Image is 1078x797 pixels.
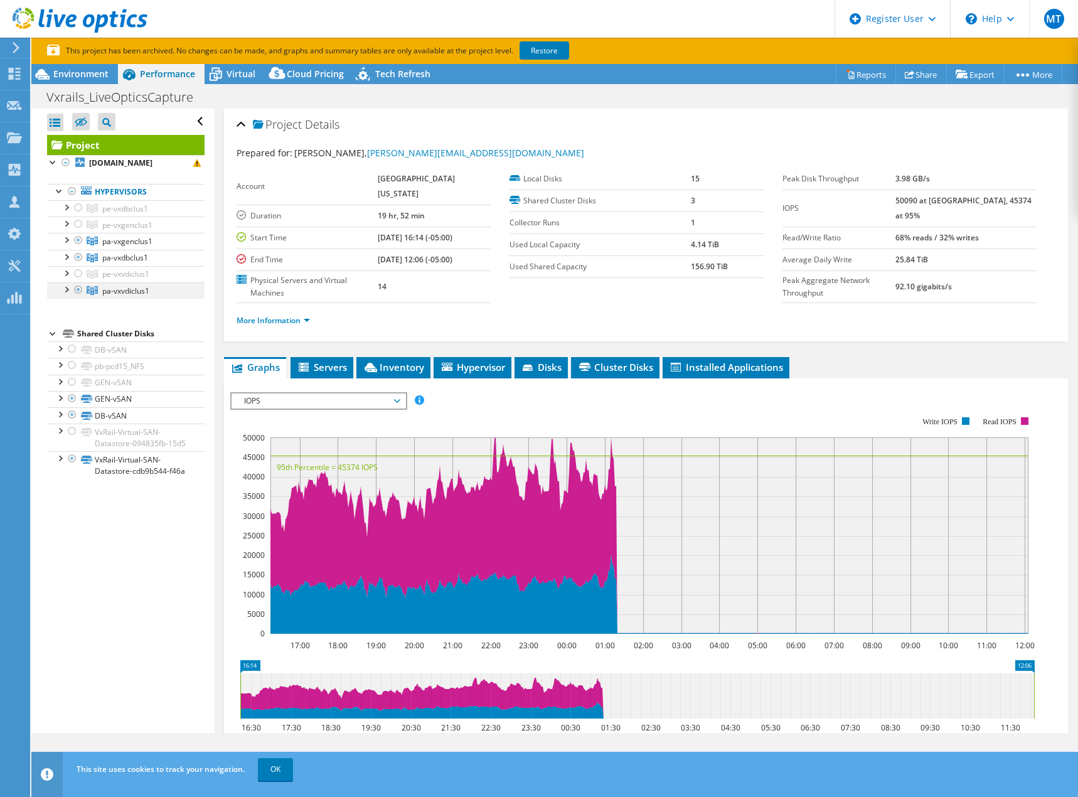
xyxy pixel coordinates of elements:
text: 10000 [243,589,265,600]
text: 06:30 [800,722,819,733]
b: 92.10 gigabits/s [895,281,952,292]
b: 156.90 TiB [691,261,728,272]
text: 09:00 [900,640,920,651]
a: pa-vxgenclus1 [47,233,205,249]
text: 22:30 [481,722,500,733]
text: 30000 [243,511,265,522]
text: 00:30 [560,722,580,733]
label: Average Daily Write [782,254,895,266]
span: Servers [297,361,347,373]
span: Tech Refresh [375,68,430,80]
span: Virtual [227,68,255,80]
label: Shared Cluster Disks [510,195,691,207]
p: This project has been archived. No changes can be made, and graphs and summary tables are only av... [47,44,662,58]
text: 01:30 [600,722,620,733]
text: 40000 [243,471,265,482]
label: Account [237,180,378,193]
span: pe-vxvdiclus1 [102,269,149,279]
span: Cloud Pricing [287,68,344,80]
a: [DOMAIN_NAME] [47,155,205,171]
label: Duration [237,210,378,222]
label: Read/Write Ratio [782,232,895,244]
text: 03:30 [680,722,700,733]
span: pa-vxvdiclus1 [102,286,149,296]
a: Reports [836,65,896,84]
b: [DATE] 12:06 (-05:00) [378,254,452,265]
a: pa-vxdbclus1 [47,250,205,266]
text: 21:30 [440,722,460,733]
span: IOPS [238,393,399,409]
b: 68% reads / 32% writes [895,232,979,243]
text: 05:30 [760,722,780,733]
b: 50090 at [GEOGRAPHIC_DATA], 45374 at 95% [895,195,1032,221]
text: 17:00 [290,640,309,651]
text: 03:00 [671,640,691,651]
span: [PERSON_NAME], [294,147,584,159]
text: 11:30 [1000,722,1020,733]
b: 3 [691,195,695,206]
span: Inventory [363,361,424,373]
text: 00:00 [557,640,576,651]
a: GEN-vSAN [47,375,205,391]
svg: \n [966,13,977,24]
b: 25.84 TiB [895,254,928,265]
text: 18:00 [328,640,347,651]
a: Share [895,65,947,84]
span: Environment [53,68,109,80]
text: 19:30 [361,722,380,733]
span: Details [305,117,339,132]
div: Shared Cluster Disks [77,326,205,341]
span: Cluster Disks [577,361,653,373]
text: 06:00 [786,640,805,651]
label: Peak Aggregate Network Throughput [782,274,895,299]
text: 11:00 [976,640,996,651]
text: 23:30 [521,722,540,733]
b: 19 hr, 52 min [378,210,425,221]
b: 3.98 GB/s [895,173,930,184]
span: pe-vxdbclus1 [102,203,148,214]
text: 04:00 [709,640,728,651]
a: GEN-vSAN [47,391,205,407]
text: 08:00 [862,640,882,651]
text: Write IOPS [922,417,958,426]
a: DB-vSAN [47,341,205,358]
text: 21:00 [442,640,462,651]
label: Prepared for: [237,147,292,159]
span: This site uses cookies to track your navigation. [77,764,245,774]
text: 16:30 [241,722,260,733]
b: 14 [378,281,387,292]
label: Local Disks [510,173,691,185]
span: Project [253,119,302,131]
a: [PERSON_NAME][EMAIL_ADDRESS][DOMAIN_NAME] [367,147,584,159]
label: Used Local Capacity [510,238,691,251]
h1: Vxrails_LiveOpticsCapture [41,90,213,104]
text: 19:00 [366,640,385,651]
text: 45000 [243,452,265,463]
label: Start Time [237,232,378,244]
text: 25000 [243,530,265,541]
b: 1 [691,217,695,228]
label: Collector Runs [510,217,691,229]
text: 20000 [243,550,265,560]
a: Project [47,135,205,155]
span: pe-vxgenclus1 [102,220,152,230]
a: Restore [520,41,569,60]
text: 18:30 [321,722,340,733]
text: 10:30 [960,722,979,733]
a: pb-pcd15_NFS [47,358,205,374]
text: 50000 [243,432,265,443]
text: 95th Percentile = 45374 IOPS [277,462,378,473]
text: 5000 [247,609,265,619]
span: Graphs [230,361,280,373]
a: VxRail-Virtual-SAN-Datastore-cdb9b544-f46a [47,451,205,479]
label: Used Shared Capacity [510,260,691,273]
text: 05:00 [747,640,767,651]
span: Installed Applications [669,361,783,373]
text: 0 [260,628,265,639]
text: 35000 [243,491,265,501]
label: End Time [237,254,378,266]
text: 23:00 [518,640,538,651]
span: MT [1044,9,1064,29]
span: Performance [140,68,195,80]
b: 15 [691,173,700,184]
